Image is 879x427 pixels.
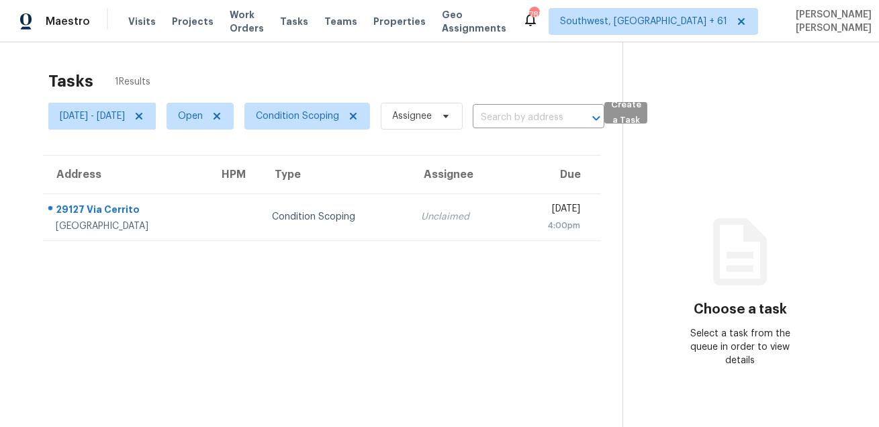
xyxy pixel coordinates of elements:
[604,102,647,124] button: Create a Task
[115,75,150,89] span: 1 Results
[587,109,606,128] button: Open
[48,75,93,88] h2: Tasks
[324,15,357,28] span: Teams
[128,15,156,28] span: Visits
[520,219,580,232] div: 4:00pm
[46,15,90,28] span: Maestro
[682,327,799,367] div: Select a task from the queue in order to view details
[611,97,641,128] span: Create a Task
[178,109,203,123] span: Open
[392,109,432,123] span: Assignee
[410,156,510,193] th: Assignee
[208,156,262,193] th: HPM
[560,15,727,28] span: Southwest, [GEOGRAPHIC_DATA] + 61
[373,15,426,28] span: Properties
[256,109,339,123] span: Condition Scoping
[60,109,125,123] span: [DATE] - [DATE]
[280,17,308,26] span: Tasks
[442,8,506,35] span: Geo Assignments
[56,220,197,233] div: [GEOGRAPHIC_DATA]
[56,203,197,220] div: 29127 Via Cerrito
[790,8,872,35] span: [PERSON_NAME] [PERSON_NAME]
[509,156,600,193] th: Due
[694,303,787,316] h3: Choose a task
[230,8,264,35] span: Work Orders
[272,210,400,224] div: Condition Scoping
[261,156,410,193] th: Type
[520,202,580,219] div: [DATE]
[473,107,567,128] input: Search by address
[421,210,499,224] div: Unclaimed
[529,8,539,21] div: 788
[172,15,214,28] span: Projects
[43,156,208,193] th: Address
